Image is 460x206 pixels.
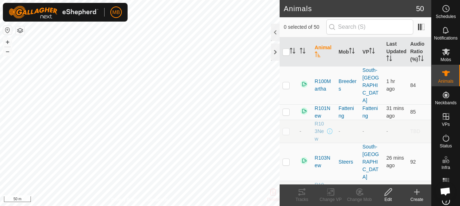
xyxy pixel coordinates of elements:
[16,26,24,35] button: Map Layers
[442,122,450,127] span: VPs
[360,37,383,67] th: VP
[363,144,379,180] a: South-[GEOGRAPHIC_DATA]
[363,67,379,103] a: South-[GEOGRAPHIC_DATA]
[436,182,455,201] div: Open chat
[410,159,416,165] span: 92
[416,3,424,14] span: 50
[300,107,308,115] img: returning on
[316,196,345,203] div: Change VP
[300,49,305,55] p-sorticon: Activate to sort
[315,154,333,169] span: R103New
[3,26,12,35] button: Reset Map
[300,80,308,88] img: returning on
[290,49,295,55] p-sorticon: Activate to sort
[435,101,456,105] span: Neckbands
[345,196,374,203] div: Change Mob
[339,158,356,166] div: Steers
[3,38,12,46] button: +
[284,4,416,13] h2: Animals
[386,78,395,92] span: 7 Oct 2025, 1:03 pm
[339,78,356,93] div: Breeders
[300,128,302,134] span: -
[434,36,457,40] span: Notifications
[339,128,356,135] div: -
[369,49,375,55] p-sorticon: Activate to sort
[436,14,456,19] span: Schedules
[363,128,364,134] app-display-virtual-paddock-transition: -
[386,105,404,119] span: 7 Oct 2025, 1:58 pm
[315,120,326,143] span: R103New
[363,105,378,119] a: Fattening
[441,58,451,62] span: Mobs
[349,49,355,55] p-sorticon: Activate to sort
[336,37,359,67] th: Mob
[312,37,336,67] th: Animal
[386,56,392,62] p-sorticon: Activate to sort
[441,165,450,170] span: Infra
[386,128,388,134] span: -
[315,78,333,93] span: R100Martha
[383,37,407,67] th: Last Updated
[326,19,413,35] input: Search (S)
[339,105,356,120] div: Fattening
[402,196,431,203] div: Create
[147,197,168,203] a: Contact Us
[315,181,326,204] span: R104New
[287,196,316,203] div: Tracks
[9,6,98,19] img: Gallagher Logo
[407,37,431,67] th: Audio Ratio (%)
[3,47,12,56] button: –
[111,197,138,203] a: Privacy Policy
[315,105,333,120] span: R101New
[315,52,321,58] p-sorticon: Activate to sort
[410,109,416,115] span: 85
[374,196,402,203] div: Edit
[284,23,326,31] span: 0 selected of 50
[300,156,308,165] img: returning on
[410,82,416,88] span: 84
[440,144,452,148] span: Status
[418,56,424,62] p-sorticon: Activate to sort
[410,128,420,134] span: TBD
[386,155,404,168] span: 7 Oct 2025, 2:03 pm
[438,79,454,83] span: Animals
[437,187,455,191] span: Heatmap
[112,9,120,16] span: MB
